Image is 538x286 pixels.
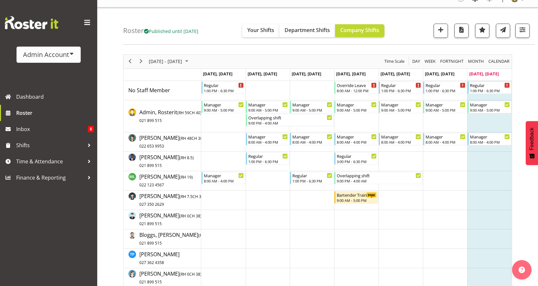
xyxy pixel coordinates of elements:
[181,174,192,180] span: RH 19
[180,136,204,141] span: ( CH 38)
[181,136,192,141] span: RH 48
[180,271,202,277] span: ( CH 38)
[468,133,511,145] div: Doe, Jane"s event - Manager Begin From Sunday, October 5, 2025 at 8:00:00 AM GMT+07:00 Ends At Su...
[335,24,384,37] button: Company Shifts
[381,107,421,113] div: 9:00 AM - 5:00 PM
[334,172,423,184] div: Little, Mike"s event - Overlapping shift Begin From Thursday, October 2, 2025 at 9:00:00 PM GMT+0...
[123,171,201,191] td: Little, Mike resource
[180,174,193,180] span: ( )
[202,82,245,94] div: No Staff Member"s event - Regular Begin From Monday, September 29, 2025 at 1:00:00 PM GMT+07:00 E...
[139,109,202,124] span: Admin, Rosterit
[144,28,198,34] span: Published until [DATE]
[246,133,290,145] div: Doe, Jane"s event - Manager Begin From Tuesday, September 30, 2025 at 8:00:00 AM GMT+07:00 Ends A...
[381,133,421,140] div: Manager
[292,178,332,183] div: 1:00 PM - 6:30 PM
[470,101,510,108] div: Manager
[248,101,288,108] div: Manager
[248,114,333,121] div: Overlapping shift
[468,101,511,113] div: Admin, Rosterit"s event - Manager Begin From Sunday, October 5, 2025 at 9:00:00 AM GMT+07:00 Ends...
[424,57,437,65] button: Timeline Week
[135,55,146,68] div: next period
[454,24,469,38] button: Download a PDF of the roster according to the set date range.
[337,192,377,198] div: Bartender Training 2025
[367,192,376,197] div: Paid Not Worked - Hours will be paid but won
[337,133,377,140] div: Manager
[334,152,378,165] div: Green, Fred"s event - Regular Begin From Thursday, October 2, 2025 at 3:00:00 PM GMT+07:00 Ends A...
[381,82,421,88] div: Regular
[123,81,201,100] td: No Staff Member resource
[368,193,375,197] span: PNW
[529,127,535,150] span: Feedback
[139,118,162,123] span: 021 899 515
[23,50,74,60] div: Admin Account
[139,231,220,247] a: Bloggs, [PERSON_NAME](RH 0CH 38)021 899 515
[204,101,244,108] div: Manager
[488,57,510,65] span: calendar
[426,88,465,93] div: 1:00 PM - 6:30 PM
[200,233,208,238] span: RH 0
[337,88,377,93] div: 8:00 AM - 12:00 PM
[337,198,377,203] div: 9:00 AM - 5:00 PM
[88,126,94,132] span: 8
[139,240,162,246] span: 021 899 515
[139,163,162,168] span: 021 899 515
[384,57,405,65] span: Time Scale
[181,271,189,277] span: RH 0
[139,212,202,227] a: [PERSON_NAME](RH 0CH 38)021 899 515
[292,172,332,179] div: Regular
[292,71,321,77] span: [DATE], [DATE]
[139,250,180,266] a: [PERSON_NAME]027 362 4358
[123,191,201,210] td: Wu, Kevin resource
[334,101,378,113] div: Admin, Rosterit"s event - Manager Begin From Thursday, October 2, 2025 at 9:00:00 AM GMT+07:00 En...
[123,100,201,132] td: Admin, Rosterit resource
[383,57,406,65] button: Time Scale
[337,82,377,88] div: Override Leave
[290,133,334,145] div: Doe, Jane"s event - Manager Begin From Wednesday, October 1, 2025 at 8:00:00 AM GMT+07:00 Ends At...
[246,114,334,126] div: Admin, Rosterit"s event - Overlapping shift Begin From Tuesday, September 30, 2025 at 9:00:00 PM ...
[246,152,290,165] div: Green, Fred"s event - Regular Begin From Tuesday, September 30, 2025 at 1:00:00 PM GMT+07:00 Ends...
[123,152,201,171] td: Green, Fred resource
[334,191,378,203] div: Wu, Kevin"s event - Bartender Training 2025 Begin From Thursday, October 2, 2025 at 9:00:00 AM GM...
[426,107,465,113] div: 9:00 AM - 5:00 PM
[146,55,192,68] div: Sep 29 - Oct 05, 2025
[334,82,378,94] div: No Staff Member"s event - Override Leave Begin From Thursday, October 2, 2025 at 8:00:00 AM GMT+0...
[470,82,510,88] div: Regular
[439,57,464,65] span: Fortnight
[139,108,202,124] a: Admin, Rosterit(RH 59CH 40)021 899 515
[139,251,180,266] span: [PERSON_NAME]
[202,101,245,113] div: Admin, Rosterit"s event - Manager Begin From Monday, September 29, 2025 at 9:00:00 AM GMT+07:00 E...
[5,16,58,29] img: Rosterit website logo
[285,27,330,34] span: Department Shifts
[248,139,288,145] div: 8:00 AM - 4:00 PM
[380,71,410,77] span: [DATE], [DATE]
[292,107,332,113] div: 9:00 AM - 5:00 PM
[423,133,467,145] div: Doe, Jane"s event - Manager Begin From Saturday, October 4, 2025 at 8:00:00 AM GMT+07:00 Ends At ...
[526,121,538,165] button: Feedback - Show survey
[247,27,274,34] span: Your Shifts
[16,108,94,118] span: Roster
[467,57,485,65] span: Month
[412,57,421,65] span: Day
[16,157,84,166] span: Time & Attendance
[248,120,333,126] div: 9:00 PM - 4:00 AM
[290,172,334,184] div: Little, Mike"s event - Regular Begin From Wednesday, October 1, 2025 at 1:00:00 PM GMT+07:00 Ends...
[123,132,201,152] td: Doe, Jane resource
[337,107,377,113] div: 9:00 AM - 5:00 PM
[426,139,465,145] div: 8:00 AM - 4:00 PM
[246,101,290,113] div: Admin, Rosterit"s event - Manager Begin From Tuesday, September 30, 2025 at 9:00:00 AM GMT+07:00 ...
[424,57,436,65] span: Week
[16,92,94,102] span: Dashboard
[469,71,499,77] span: [DATE], [DATE]
[139,192,205,208] a: [PERSON_NAME](RH 7.5CH 38)027 350 2629
[148,57,191,65] button: October 2025
[126,57,134,65] button: Previous
[334,133,378,145] div: Doe, Jane"s event - Manager Begin From Thursday, October 2, 2025 at 8:00:00 AM GMT+07:00 Ends At ...
[181,155,193,160] span: RH 8.5
[337,139,377,145] div: 8:00 AM - 4:00 PM
[139,143,164,149] span: 022 653 9953
[470,139,510,145] div: 8:00 AM - 4:00 PM
[204,88,244,93] div: 1:00 PM - 6:30 PM
[426,133,465,140] div: Manager
[204,107,244,113] div: 9:00 AM - 5:00 PM
[381,88,421,93] div: 1:00 PM - 6:30 PM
